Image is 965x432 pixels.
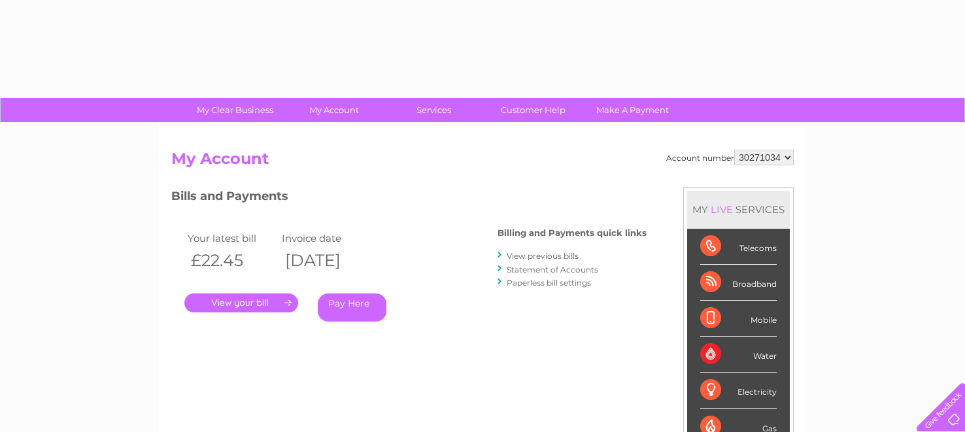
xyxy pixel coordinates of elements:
a: Statement of Accounts [507,265,598,274]
a: Make A Payment [579,98,686,122]
div: Mobile [700,301,777,337]
div: Telecoms [700,229,777,265]
div: Broadband [700,265,777,301]
div: Electricity [700,373,777,408]
h2: My Account [171,150,794,174]
a: My Clear Business [181,98,289,122]
a: . [184,293,298,312]
a: My Account [280,98,388,122]
th: [DATE] [279,247,373,274]
a: Pay Here [318,293,386,322]
td: Invoice date [279,229,373,247]
a: Paperless bill settings [507,278,591,288]
div: Account number [666,150,794,165]
td: Your latest bill [184,229,279,247]
div: MY SERVICES [687,191,790,228]
h4: Billing and Payments quick links [498,228,647,238]
h3: Bills and Payments [171,187,647,210]
a: Customer Help [479,98,587,122]
a: Services [380,98,488,122]
div: LIVE [708,203,736,216]
div: Water [700,337,777,373]
a: View previous bills [507,251,579,261]
th: £22.45 [184,247,279,274]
